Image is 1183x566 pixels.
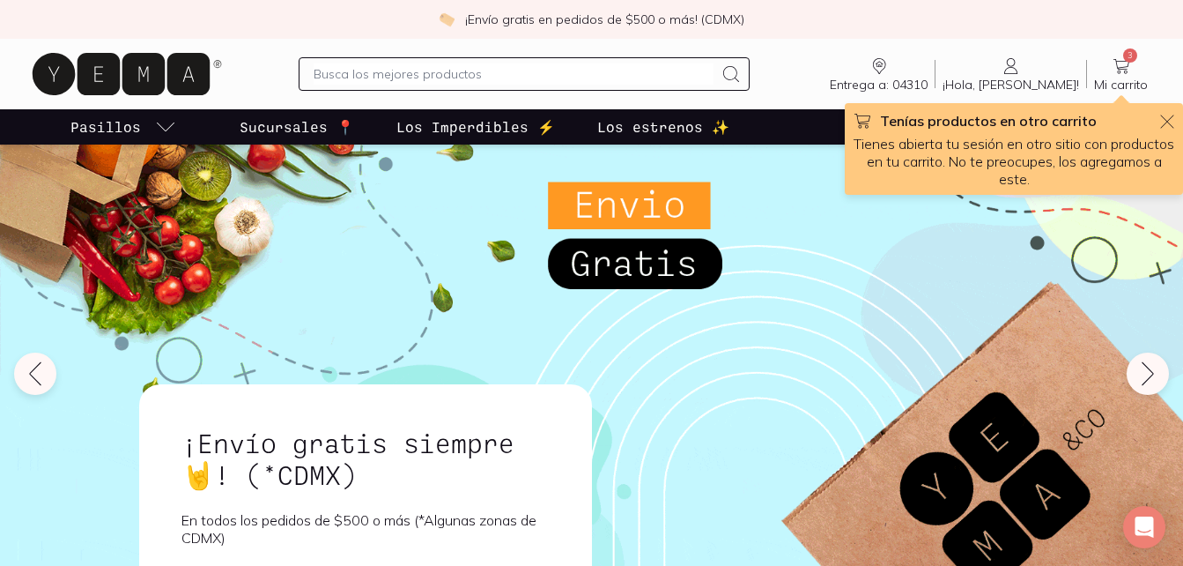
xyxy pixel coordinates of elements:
a: Entrega a: 04310 [823,56,935,93]
p: Los estrenos ✨ [597,116,729,138]
input: Busca los mejores productos [314,63,713,85]
img: check [439,11,455,27]
p: Los Imperdibles ⚡️ [396,116,555,138]
p: Tienes abierta tu sesión en otro sitio con productos en tu carrito. No te preocupes, los agregamo... [852,135,1176,188]
h1: ¡Envío gratis siempre🤘! (*CDMX) [181,427,550,490]
span: Mi carrito [1094,77,1148,93]
a: Los estrenos ✨ [594,109,733,145]
a: 3Mi carrito [1087,56,1155,93]
div: Open Intercom Messenger [1123,506,1165,548]
p: Sucursales 📍 [240,116,354,138]
span: 3 [1123,48,1137,63]
span: Entrega a: 04310 [830,77,928,93]
a: Los Imperdibles ⚡️ [393,109,558,145]
span: ¡Hola, [PERSON_NAME]! [943,77,1079,93]
a: pasillo-todos-link [67,109,180,145]
p: Pasillos [70,116,141,138]
p: En todos los pedidos de $500 o más (*Algunas zonas de CDMX) [181,511,550,547]
div: Tenías productos en otro carrito [852,110,1097,131]
a: Sucursales 📍 [236,109,358,145]
a: ¡Hola, [PERSON_NAME]! [935,56,1086,93]
p: ¡Envío gratis en pedidos de $500 o más! (CDMX) [465,11,744,28]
